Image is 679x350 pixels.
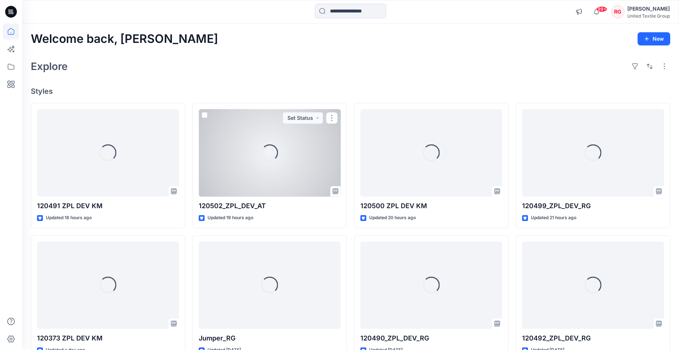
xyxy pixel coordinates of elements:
h4: Styles [31,87,670,96]
p: 120490_ZPL_DEV_RG [360,333,502,343]
h2: Explore [31,60,68,72]
button: New [638,32,670,45]
div: United Textile Group [627,13,670,19]
p: Updated 19 hours ago [208,214,253,222]
div: RG [611,5,624,18]
div: [PERSON_NAME] [627,4,670,13]
p: Updated 20 hours ago [369,214,416,222]
p: 120500 ZPL DEV KM [360,201,502,211]
p: 120491 ZPL DEV KM [37,201,179,211]
p: 120502_ZPL_DEV_AT [199,201,341,211]
span: 99+ [596,6,607,12]
p: 120373 ZPL DEV KM [37,333,179,343]
p: 120492_ZPL_DEV_RG [522,333,664,343]
p: Updated 18 hours ago [46,214,92,222]
p: 120499_ZPL_DEV_RG [522,201,664,211]
p: Updated 21 hours ago [531,214,576,222]
p: Jumper_RG [199,333,341,343]
h2: Welcome back, [PERSON_NAME] [31,32,218,46]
